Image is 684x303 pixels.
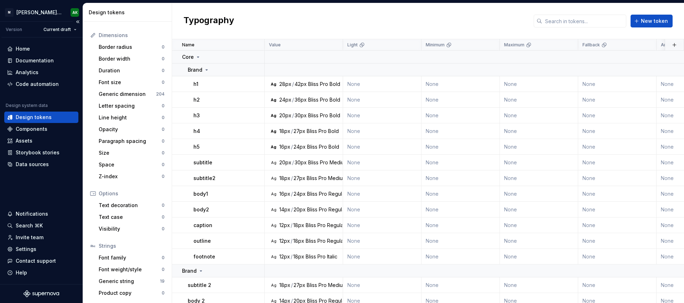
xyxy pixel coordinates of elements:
[96,53,167,65] a: Border width0
[162,127,165,132] div: 0
[16,210,48,217] div: Notifications
[96,287,167,299] a: Product copy0
[4,147,78,158] a: Storybook stories
[162,44,165,50] div: 0
[295,112,307,119] div: 30px
[16,81,59,88] div: Code automation
[99,138,162,145] div: Paragraph spacing
[343,170,421,186] td: None
[4,267,78,278] button: Help
[193,190,208,197] p: body1
[500,139,578,155] td: None
[16,246,36,253] div: Settings
[306,237,326,245] div: Bliss Pro
[99,114,162,121] div: Line height
[291,222,292,229] div: /
[421,277,500,293] td: None
[343,277,421,293] td: None
[421,170,500,186] td: None
[279,253,290,260] div: 12px
[182,42,195,48] p: Name
[89,9,169,16] div: Design tokens
[330,112,340,119] div: Bold
[307,128,327,135] div: Bliss Pro
[1,5,81,20] button: M[PERSON_NAME] Design SystemAK
[40,25,80,35] button: Current draft
[578,92,657,108] td: None
[421,155,500,170] td: None
[327,222,345,229] div: Regular
[421,123,500,139] td: None
[193,159,212,166] p: subtitle
[16,149,59,156] div: Storybook stories
[294,128,305,135] div: 27px
[421,217,500,233] td: None
[4,67,78,78] a: Analytics
[96,171,167,182] a: Z-index0
[291,175,293,182] div: /
[4,123,78,135] a: Components
[279,96,291,103] div: 24px
[16,125,47,133] div: Components
[343,233,421,249] td: None
[421,92,500,108] td: None
[578,76,657,92] td: None
[421,202,500,217] td: None
[99,91,156,98] div: Generic dimension
[99,102,162,109] div: Letter spacing
[308,81,328,88] div: Bliss Pro
[4,208,78,220] button: Notifications
[182,53,194,61] p: Core
[578,277,657,293] td: None
[4,255,78,267] button: Contact support
[291,143,293,150] div: /
[16,69,38,76] div: Analytics
[16,57,54,64] div: Documentation
[330,96,340,103] div: Bold
[307,143,327,150] div: Bliss Pro
[271,191,276,197] div: Ag
[426,42,445,48] p: Minimum
[294,175,305,182] div: 27px
[72,10,78,15] div: AK
[306,253,326,260] div: Bliss Pro
[162,267,165,272] div: 0
[578,155,657,170] td: None
[162,290,165,296] div: 0
[4,243,78,255] a: Settings
[99,202,162,209] div: Text decoration
[162,226,165,232] div: 0
[327,237,345,245] div: Regular
[578,170,657,186] td: None
[291,206,293,213] div: /
[500,170,578,186] td: None
[343,92,421,108] td: None
[293,253,304,260] div: 18px
[343,155,421,170] td: None
[16,161,49,168] div: Data sources
[162,68,165,73] div: 0
[156,91,165,97] div: 204
[162,255,165,261] div: 0
[328,143,339,150] div: Bold
[578,233,657,249] td: None
[16,269,27,276] div: Help
[96,200,167,211] a: Text decoration0
[99,289,162,297] div: Product copy
[308,159,328,166] div: Bliss Pro
[193,143,199,150] p: h5
[500,92,578,108] td: None
[96,77,167,88] a: Font size0
[162,214,165,220] div: 0
[291,190,293,197] div: /
[641,17,668,25] span: New token
[271,254,276,260] div: Ag
[330,159,348,166] div: Medium
[4,43,78,55] a: Home
[343,186,421,202] td: None
[193,112,200,119] p: h3
[16,137,32,144] div: Assets
[99,32,165,39] div: Dimensions
[162,56,165,62] div: 0
[343,108,421,123] td: None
